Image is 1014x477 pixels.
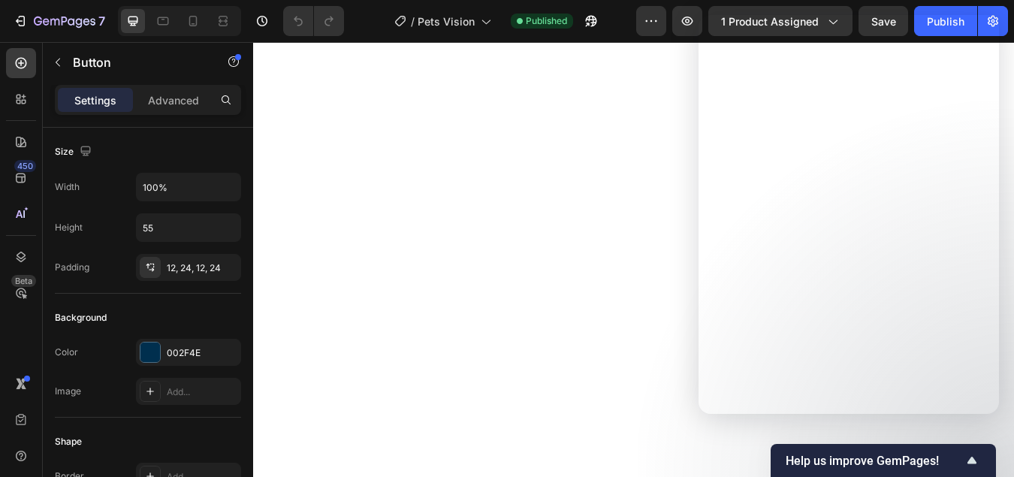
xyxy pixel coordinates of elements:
span: Published [526,14,567,28]
div: Shape [55,435,82,448]
p: Button [73,53,201,71]
button: Publish [914,6,977,36]
input: Auto [137,174,240,201]
p: Advanced [148,92,199,108]
div: 450 [14,160,36,172]
div: Publish [927,14,964,29]
span: Pets Vision [418,14,475,29]
iframe: Design area [253,42,1014,477]
span: 1 product assigned [721,14,819,29]
iframe: Intercom live chat [699,15,999,414]
div: Image [55,385,81,398]
div: Height [55,221,83,234]
div: 12, 24, 12, 24 [167,261,237,275]
div: Beta [11,275,36,287]
p: 7 [98,12,105,30]
p: Settings [74,92,116,108]
iframe: Intercom live chat [963,403,999,439]
span: / [411,14,415,29]
button: 7 [6,6,112,36]
span: Help us improve GemPages! [786,454,963,468]
input: Auto [137,214,240,241]
div: Color [55,346,78,359]
div: Undo/Redo [283,6,344,36]
div: Padding [55,261,89,274]
div: Add... [167,385,237,399]
button: 1 product assigned [708,6,853,36]
div: Width [55,180,80,194]
button: Save [859,6,908,36]
div: Size [55,142,95,162]
div: 002F4E [167,346,237,360]
button: Show survey - Help us improve GemPages! [786,451,981,469]
div: Background [55,311,107,325]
